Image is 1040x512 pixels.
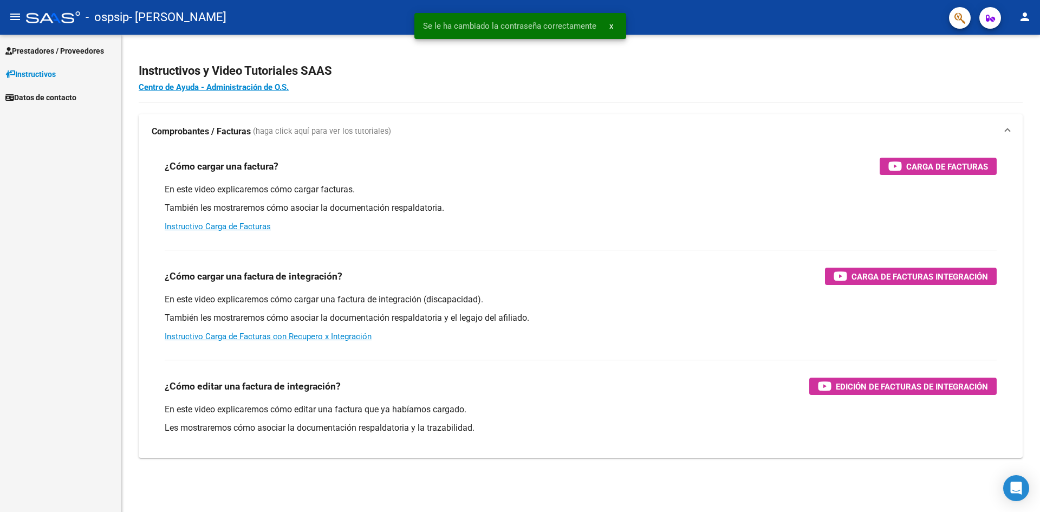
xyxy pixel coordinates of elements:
span: Edición de Facturas de integración [836,380,988,393]
p: También les mostraremos cómo asociar la documentación respaldatoria y el legajo del afiliado. [165,312,997,324]
span: - [PERSON_NAME] [129,5,226,29]
strong: Comprobantes / Facturas [152,126,251,138]
button: Carga de Facturas [880,158,997,175]
h2: Instructivos y Video Tutoriales SAAS [139,61,1023,81]
mat-icon: menu [9,10,22,23]
div: Comprobantes / Facturas (haga click aquí para ver los tutoriales) [139,149,1023,458]
span: Instructivos [5,68,56,80]
span: Carga de Facturas [906,160,988,173]
button: x [601,16,622,36]
h3: ¿Cómo cargar una factura? [165,159,278,174]
h3: ¿Cómo editar una factura de integración? [165,379,341,394]
button: Edición de Facturas de integración [809,378,997,395]
span: Se le ha cambiado la contraseña correctamente [423,21,596,31]
span: Prestadores / Proveedores [5,45,104,57]
span: Datos de contacto [5,92,76,103]
span: (haga click aquí para ver los tutoriales) [253,126,391,138]
p: También les mostraremos cómo asociar la documentación respaldatoria. [165,202,997,214]
span: - ospsip [86,5,129,29]
a: Instructivo Carga de Facturas con Recupero x Integración [165,332,372,341]
p: En este video explicaremos cómo editar una factura que ya habíamos cargado. [165,404,997,416]
button: Carga de Facturas Integración [825,268,997,285]
div: Open Intercom Messenger [1003,475,1029,501]
a: Instructivo Carga de Facturas [165,222,271,231]
span: x [609,21,613,31]
span: Carga de Facturas Integración [851,270,988,283]
a: Centro de Ayuda - Administración de O.S. [139,82,289,92]
mat-icon: person [1018,10,1031,23]
h3: ¿Cómo cargar una factura de integración? [165,269,342,284]
mat-expansion-panel-header: Comprobantes / Facturas (haga click aquí para ver los tutoriales) [139,114,1023,149]
p: Les mostraremos cómo asociar la documentación respaldatoria y la trazabilidad. [165,422,997,434]
p: En este video explicaremos cómo cargar una factura de integración (discapacidad). [165,294,997,306]
p: En este video explicaremos cómo cargar facturas. [165,184,997,196]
